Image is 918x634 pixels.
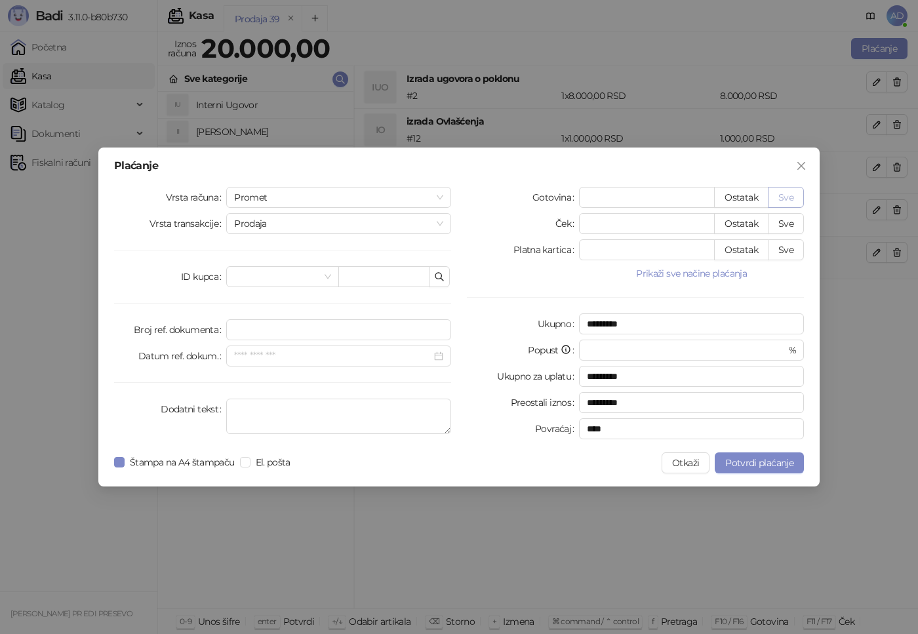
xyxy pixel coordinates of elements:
[768,239,804,260] button: Sve
[125,455,240,469] span: Štampa na A4 štampaču
[725,457,793,469] span: Potvrdi plaćanje
[714,213,768,234] button: Ostatak
[497,366,579,387] label: Ukupno za uplatu
[528,340,579,361] label: Popust
[134,319,226,340] label: Broj ref. dokumenta
[791,155,812,176] button: Close
[579,266,804,281] button: Prikaži sve načine plaćanja
[714,239,768,260] button: Ostatak
[161,399,226,420] label: Dodatni tekst
[791,161,812,171] span: Zatvori
[768,187,804,208] button: Sve
[714,187,768,208] button: Ostatak
[538,313,580,334] label: Ukupno
[555,213,579,234] label: Ček
[138,346,227,367] label: Datum ref. dokum.
[768,213,804,234] button: Sve
[114,161,804,171] div: Plaćanje
[234,188,443,207] span: Promet
[513,239,579,260] label: Platna kartica
[796,161,807,171] span: close
[250,455,296,469] span: El. pošta
[234,349,431,363] input: Datum ref. dokum.
[166,187,227,208] label: Vrsta računa
[662,452,709,473] button: Otkaži
[226,399,451,434] textarea: Dodatni tekst
[535,418,579,439] label: Povraćaj
[234,214,443,233] span: Prodaja
[181,266,226,287] label: ID kupca
[715,452,804,473] button: Potvrdi plaćanje
[532,187,579,208] label: Gotovina
[511,392,580,413] label: Preostali iznos
[226,319,451,340] input: Broj ref. dokumenta
[150,213,227,234] label: Vrsta transakcije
